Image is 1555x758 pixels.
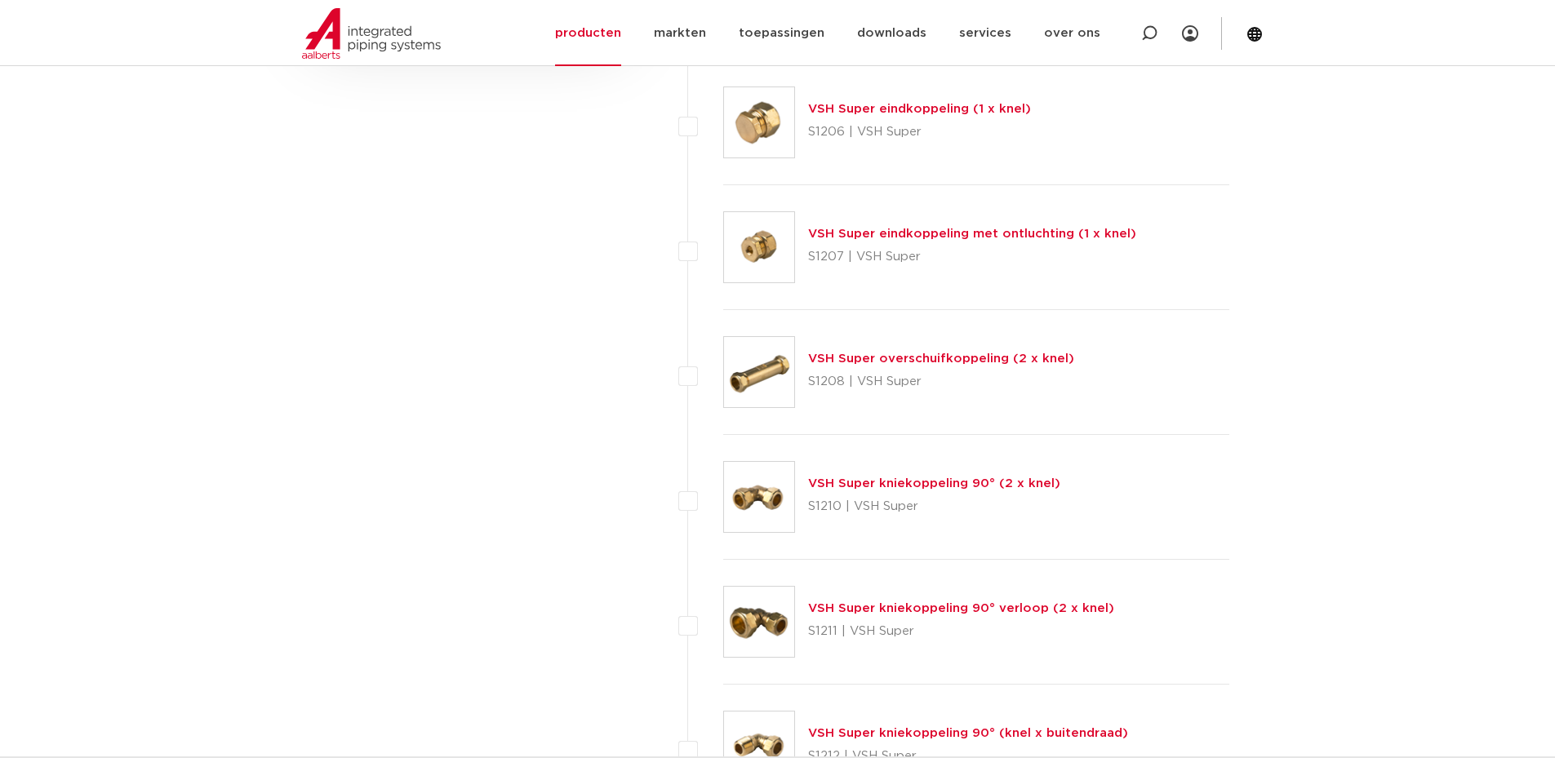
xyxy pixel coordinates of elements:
[808,352,1074,365] a: VSH Super overschuifkoppeling (2 x knel)
[808,602,1114,614] a: VSH Super kniekoppeling 90° verloop (2 x knel)
[808,477,1060,490] a: VSH Super kniekoppeling 90° (2 x knel)
[724,87,794,157] img: Thumbnail for VSH Super eindkoppeling (1 x knel)
[724,587,794,657] img: Thumbnail for VSH Super kniekoppeling 90° verloop (2 x knel)
[808,244,1136,270] p: S1207 | VSH Super
[808,119,1031,145] p: S1206 | VSH Super
[808,369,1074,395] p: S1208 | VSH Super
[724,462,794,532] img: Thumbnail for VSH Super kniekoppeling 90° (2 x knel)
[808,228,1136,240] a: VSH Super eindkoppeling met ontluchting (1 x knel)
[808,618,1114,645] p: S1211 | VSH Super
[808,103,1031,115] a: VSH Super eindkoppeling (1 x knel)
[724,212,794,282] img: Thumbnail for VSH Super eindkoppeling met ontluchting (1 x knel)
[808,727,1128,739] a: VSH Super kniekoppeling 90° (knel x buitendraad)
[808,494,1060,520] p: S1210 | VSH Super
[724,337,794,407] img: Thumbnail for VSH Super overschuifkoppeling (2 x knel)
